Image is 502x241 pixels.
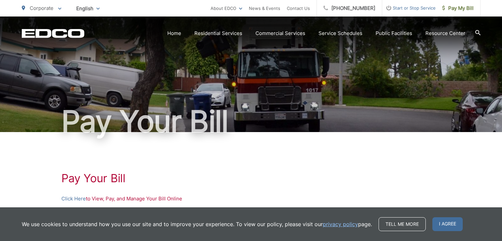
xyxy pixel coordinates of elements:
[194,29,242,37] a: Residential Services
[61,195,86,203] a: Click Here
[61,195,441,203] p: to View, Pay, and Manage Your Bill Online
[318,29,362,37] a: Service Schedules
[22,105,481,138] h1: Pay Your Bill
[249,4,280,12] a: News & Events
[323,220,358,228] a: privacy policy
[442,4,474,12] span: Pay My Bill
[211,4,242,12] a: About EDCO
[255,29,305,37] a: Commercial Services
[425,29,465,37] a: Resource Center
[167,29,181,37] a: Home
[22,220,372,228] p: We use cookies to understand how you use our site and to improve your experience. To view our pol...
[22,29,84,38] a: EDCD logo. Return to the homepage.
[376,29,412,37] a: Public Facilities
[432,217,463,231] span: I agree
[71,3,105,14] span: English
[61,172,441,185] h1: Pay Your Bill
[379,217,426,231] a: Tell me more
[30,5,53,11] span: Corporate
[287,4,310,12] a: Contact Us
